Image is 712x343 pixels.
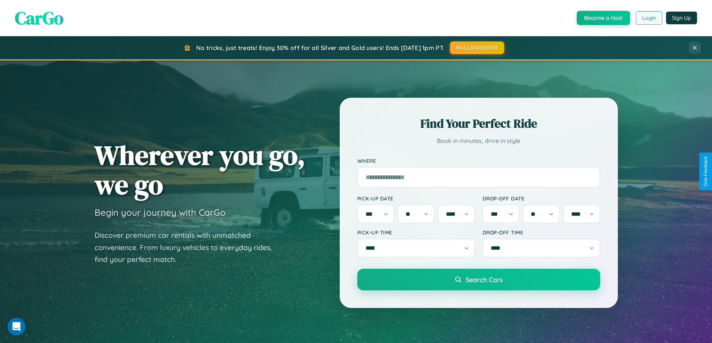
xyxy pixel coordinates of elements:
[357,229,475,236] label: Pick-up Time
[357,135,600,146] p: Book in minutes, drive in style
[483,195,600,202] label: Drop-off Date
[95,207,226,218] h3: Begin your journey with CarGo
[636,11,662,25] button: Login
[95,229,281,266] p: Discover premium car rentals with unmatched convenience. From luxury vehicles to everyday rides, ...
[357,195,475,202] label: Pick-up Date
[577,11,630,25] button: Become a Host
[15,6,64,30] span: CarGo
[7,318,25,336] iframe: Intercom live chat
[196,44,444,52] span: No tricks, just treats! Enjoy 30% off for all Silver and Gold users! Ends [DATE] 1pm PT.
[703,156,708,187] div: Give Feedback
[466,275,503,284] span: Search Cars
[357,158,600,164] label: Where
[666,12,697,24] button: Sign Up
[483,229,600,236] label: Drop-off Time
[357,269,600,290] button: Search Cars
[450,41,504,54] button: HALLOWEEN30
[357,115,600,132] h2: Find Your Perfect Ride
[95,140,305,199] h1: Wherever you go, we go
